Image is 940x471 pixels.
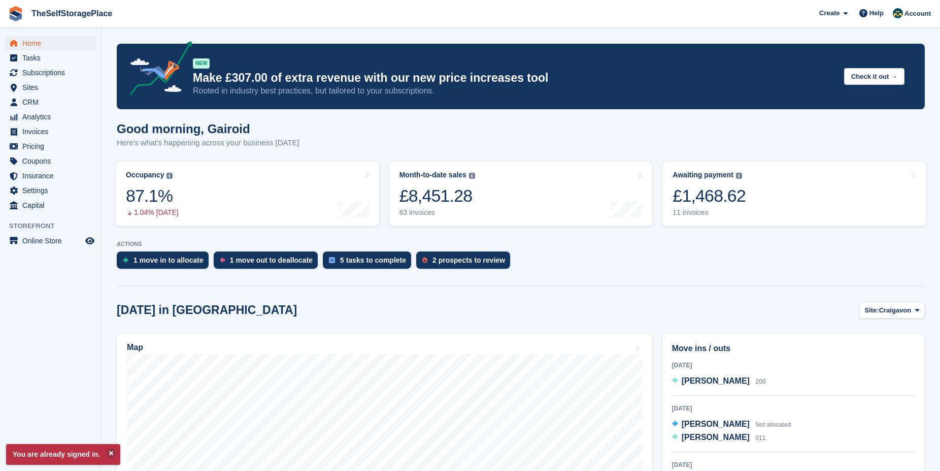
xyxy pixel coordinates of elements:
[399,208,475,217] div: 63 invoices
[22,154,83,168] span: Coupons
[5,234,96,248] a: menu
[329,257,335,263] img: task-75834270c22a3079a89374b754ae025e5fb1db73e45f91037f5363f120a921f8.svg
[672,404,915,413] div: [DATE]
[422,257,427,263] img: prospect-51fa495bee0391a8d652442698ab0144808aea92771e9ea1ae160a38d050c398.svg
[389,162,653,226] a: Month-to-date sales £8,451.28 63 invoices
[904,9,931,19] span: Account
[662,162,926,226] a: Awaiting payment £1,468.62 11 invoices
[682,376,750,385] span: [PERSON_NAME]
[399,171,466,179] div: Month-to-date sales
[22,183,83,198] span: Settings
[879,305,912,316] span: Craigavon
[117,241,925,247] p: ACTIONS
[127,343,143,352] h2: Map
[126,208,179,217] div: 1.04% [DATE]
[673,208,746,217] div: 11 invoices
[22,234,83,248] span: Online Store
[859,302,925,319] button: Site: Craigavon
[5,110,96,124] a: menu
[755,421,791,428] span: Not allocated
[672,361,915,370] div: [DATE]
[123,257,128,263] img: move_ins_to_allocate_icon-fdf77a2bb77ea45bf5b3d319d69a93e2d87916cf1d5bf7949dd705db3b84f3ca.svg
[126,185,179,206] div: 87.1%
[340,256,406,264] div: 5 tasks to complete
[672,375,766,388] a: [PERSON_NAME] 208
[5,36,96,50] a: menu
[214,252,323,274] a: 1 move out to deallocate
[133,256,204,264] div: 1 move in to allocate
[672,431,766,445] a: [PERSON_NAME] 011
[22,36,83,50] span: Home
[5,95,96,109] a: menu
[22,66,83,80] span: Subscriptions
[230,256,313,264] div: 1 move out to deallocate
[755,434,765,442] span: 011
[22,51,83,65] span: Tasks
[117,122,299,136] h1: Good morning, Gairoid
[22,80,83,95] span: Sites
[672,342,915,355] h2: Move ins / outs
[22,110,83,124] span: Analytics
[323,252,416,274] a: 5 tasks to complete
[5,154,96,168] a: menu
[126,171,164,179] div: Occupancy
[116,162,379,226] a: Occupancy 87.1% 1.04% [DATE]
[469,173,475,179] img: icon-info-grey-7440780725fd019a000dd9b08b2336e03edf1995a4989e88bcd33f0948082b44.svg
[84,235,96,247] a: Preview store
[682,433,750,442] span: [PERSON_NAME]
[682,420,750,428] span: [PERSON_NAME]
[432,256,505,264] div: 2 prospects to review
[193,71,836,85] p: Make £307.00 of extra revenue with our new price increases tool
[5,124,96,139] a: menu
[399,185,475,206] div: £8,451.28
[22,139,83,153] span: Pricing
[9,221,101,231] span: Storefront
[865,305,879,316] span: Site:
[22,169,83,183] span: Insurance
[869,8,884,18] span: Help
[5,198,96,212] a: menu
[673,185,746,206] div: £1,468.62
[121,41,192,99] img: price-adjustments-announcement-icon-8257ccfd72463d97f412b2fc003d46551f7dbcb40ab6d574587a9cd5c0d94...
[220,257,225,263] img: move_outs_to_deallocate_icon-f764333ba52eb49d3ac5e1228854f67142a1ed5810a6f6cc68b1a99e826820c5.svg
[893,8,903,18] img: Gairoid
[5,183,96,198] a: menu
[5,139,96,153] a: menu
[844,68,904,85] button: Check it out →
[736,173,742,179] img: icon-info-grey-7440780725fd019a000dd9b08b2336e03edf1995a4989e88bcd33f0948082b44.svg
[5,169,96,183] a: menu
[8,6,23,21] img: stora-icon-8386f47178a22dfd0bd8f6a31ec36ba5ce8667c1dd55bd0f319d3a0aa187defe.svg
[672,460,915,469] div: [DATE]
[193,58,210,69] div: NEW
[117,303,297,317] h2: [DATE] in [GEOGRAPHIC_DATA]
[6,444,120,465] p: You are already signed in.
[22,95,83,109] span: CRM
[672,418,791,431] a: [PERSON_NAME] Not allocated
[117,252,214,274] a: 1 move in to allocate
[819,8,840,18] span: Create
[5,66,96,80] a: menu
[5,51,96,65] a: menu
[416,252,515,274] a: 2 prospects to review
[27,5,116,22] a: TheSelfStoragePlace
[117,137,299,149] p: Here's what's happening across your business [DATE]
[166,173,173,179] img: icon-info-grey-7440780725fd019a000dd9b08b2336e03edf1995a4989e88bcd33f0948082b44.svg
[22,124,83,139] span: Invoices
[22,198,83,212] span: Capital
[5,80,96,95] a: menu
[193,85,836,97] p: Rooted in industry best practices, but tailored to your subscriptions.
[673,171,733,179] div: Awaiting payment
[755,378,765,385] span: 208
